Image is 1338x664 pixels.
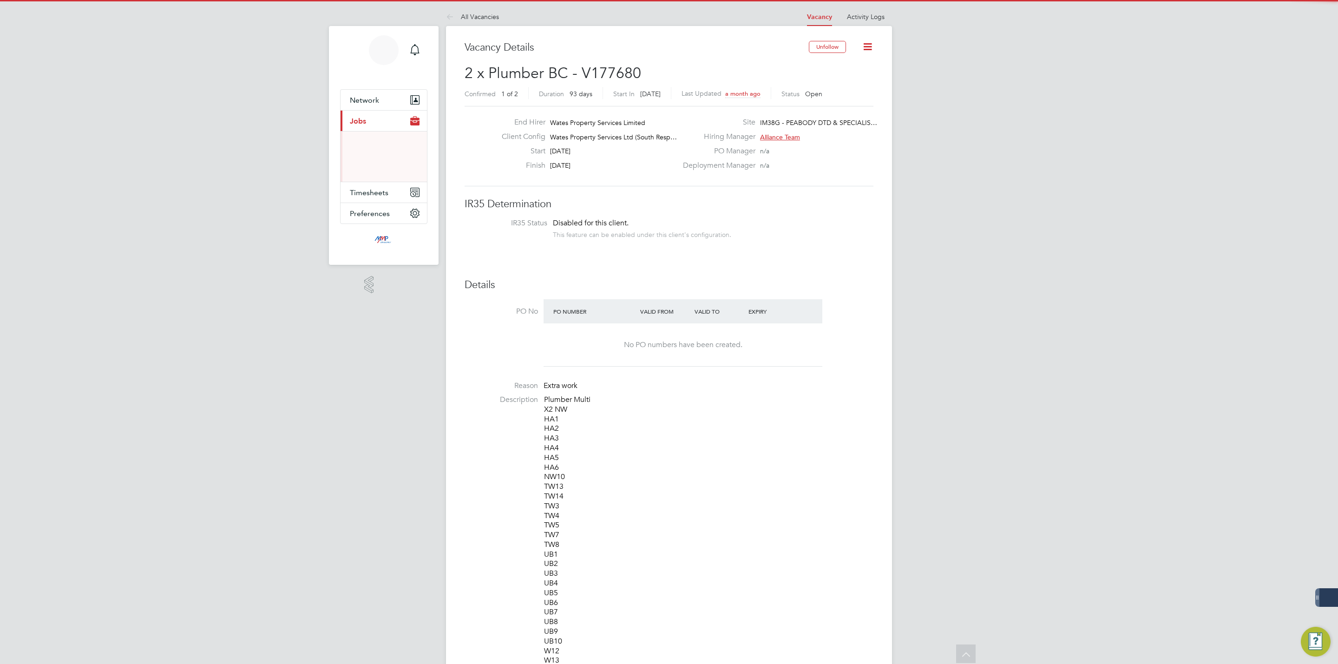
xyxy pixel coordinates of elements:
img: mmpconsultancy-logo-retina.png [371,233,397,248]
label: Hiring Manager [677,132,755,142]
button: Timesheets [341,182,427,203]
span: Disabled for this client. [553,218,629,228]
a: Positions [350,139,380,147]
label: Start [494,146,545,156]
span: Extra work [544,381,577,390]
a: GS[PERSON_NAME] [340,35,427,80]
h3: Vacancy Details [465,41,809,54]
span: 1 of 2 [501,90,518,98]
label: PO Manager [677,146,755,156]
label: Start In [613,90,635,98]
a: Vacancies [350,152,386,160]
span: [DATE] [550,161,571,170]
div: No PO numbers have been created. [553,340,813,350]
a: Go to home page [340,233,427,248]
span: 2 x Plumber BC - V177680 [465,64,641,82]
span: [DATE] [550,147,571,155]
span: n/a [760,147,769,155]
span: Alliance Team [760,133,800,141]
label: IR35 Status [474,218,547,228]
label: End Hirer [494,118,545,127]
div: Expiry [746,303,800,320]
span: IM38G - PEABODY DTD & SPECIALIS… [760,118,877,127]
label: PO No [465,307,538,316]
span: Jobs [350,117,366,125]
div: Jobs [341,131,427,182]
div: PO Number [551,303,638,320]
button: Network [341,90,427,110]
span: George Stacey [340,69,427,80]
div: Valid To [692,303,747,320]
label: Client Config [494,132,545,142]
label: Status [781,90,800,98]
span: a month ago [725,90,761,98]
span: Engage [378,284,403,292]
label: Description [465,395,538,405]
span: Preferences [350,209,390,218]
a: Activity Logs [847,13,885,21]
label: Duration [539,90,564,98]
div: Valid From [638,303,692,320]
span: 93 days [570,90,592,98]
span: Wates Property Services Limited [550,118,645,127]
label: Finish [494,161,545,171]
span: [DATE] [640,90,661,98]
label: Reason [465,381,538,391]
span: GS [376,44,392,56]
span: Wates Property Services Ltd (South Resp… [550,133,677,141]
span: Open [805,90,822,98]
label: Last Updated [682,89,721,98]
span: Powered by [378,276,403,284]
a: Powered byEngage [364,276,403,294]
button: Unfollow [809,41,846,53]
h3: Details [465,278,873,292]
h3: IR35 Determination [465,197,873,211]
button: Jobs [341,111,427,131]
label: Site [677,118,755,127]
span: Network [350,96,379,105]
button: Preferences [341,203,427,224]
a: Placements [350,165,389,173]
div: This feature can be enabled under this client's configuration. [553,228,731,239]
label: Deployment Manager [677,161,755,171]
span: n/a [760,161,769,170]
button: Engage Resource Center [1301,627,1331,657]
span: Timesheets [350,188,388,197]
a: Vacancy [807,13,832,21]
a: All Vacancies [446,13,499,21]
label: Confirmed [465,90,496,98]
nav: Main navigation [329,26,439,265]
